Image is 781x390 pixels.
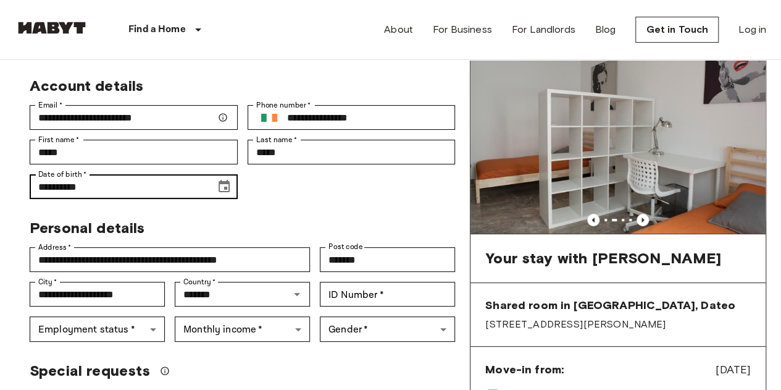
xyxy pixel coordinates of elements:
[30,247,310,272] div: Address
[256,134,298,145] label: Last name
[256,104,282,130] button: Select country
[38,100,62,111] label: Email
[595,22,616,37] a: Blog
[320,282,455,307] div: ID Number
[128,22,186,37] p: Find a Home
[288,286,306,303] button: Open
[248,140,456,164] div: Last name
[256,100,311,111] label: Phone number
[30,77,143,95] span: Account details
[30,105,238,130] div: Email
[470,36,766,234] img: Marketing picture of unit IT-14-023-001-04H
[716,362,751,378] span: [DATE]
[587,214,599,226] button: Previous image
[261,114,277,122] img: Ireland
[328,242,363,252] label: Post code
[212,174,236,199] button: Choose date, selected date is Mar 3, 1919
[183,276,215,287] label: Country
[38,134,80,145] label: First name
[30,140,238,164] div: First name
[485,318,751,331] span: [STREET_ADDRESS][PERSON_NAME]
[485,298,751,313] span: Shared room in [GEOGRAPHIC_DATA], Dateo
[30,219,144,237] span: Personal details
[485,362,564,377] span: Move-in from:
[218,112,228,122] svg: Make sure your email is correct — we'll send your booking details there.
[320,247,455,272] div: Post code
[637,214,649,226] button: Previous image
[384,22,413,37] a: About
[635,17,719,43] a: Get in Touch
[485,249,721,268] span: Your stay with [PERSON_NAME]
[738,22,766,37] a: Log in
[30,282,165,307] div: City
[30,362,150,380] span: Special requests
[512,22,575,37] a: For Landlords
[38,242,72,253] label: Address
[15,22,89,34] img: Habyt
[38,169,86,180] label: Date of birth
[433,22,492,37] a: For Business
[38,276,57,287] label: City
[160,366,170,376] svg: We'll do our best to accommodate your request, but please note we can't guarantee it will be poss...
